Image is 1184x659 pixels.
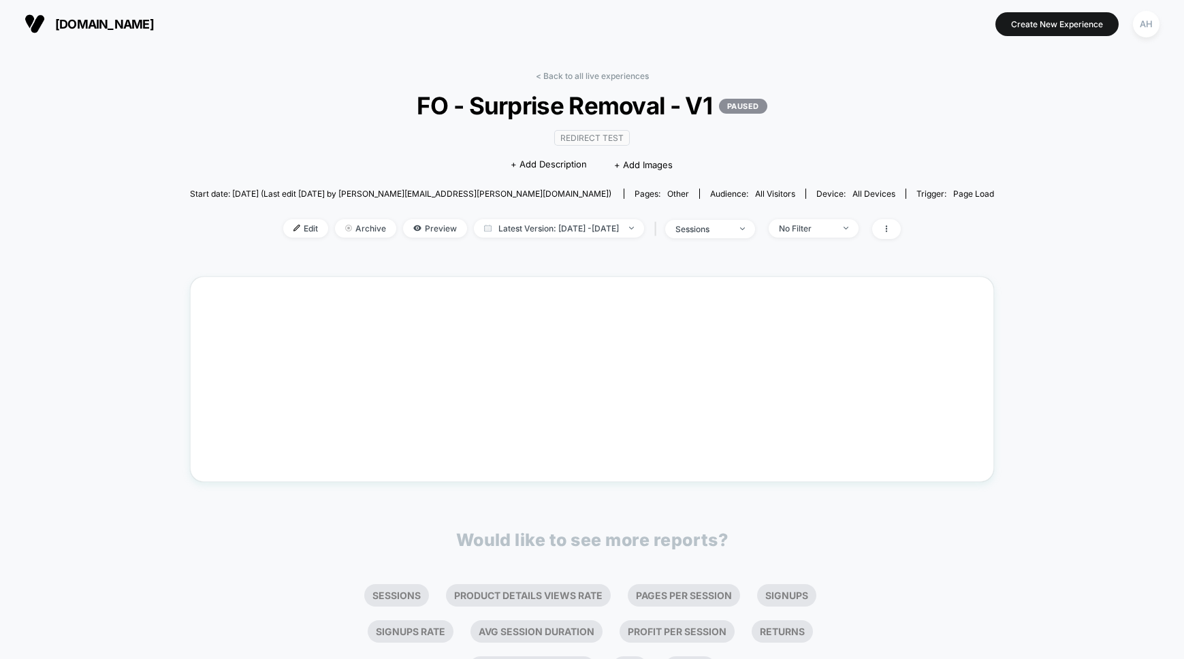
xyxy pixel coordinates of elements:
a: < Back to all live experiences [536,71,649,81]
span: other [667,189,689,199]
span: Edit [283,219,328,238]
li: Profit Per Session [620,620,735,643]
div: No Filter [779,223,833,234]
span: [DOMAIN_NAME] [55,17,154,31]
div: Audience: [710,189,795,199]
span: Start date: [DATE] (Last edit [DATE] by [PERSON_NAME][EMAIL_ADDRESS][PERSON_NAME][DOMAIN_NAME]) [190,189,611,199]
div: sessions [675,224,730,234]
span: + Add Description [511,158,587,172]
span: Preview [403,219,467,238]
img: Visually logo [25,14,45,34]
span: Latest Version: [DATE] - [DATE] [474,219,644,238]
span: FO - Surprise Removal - V1 [230,91,953,120]
span: Archive [335,219,396,238]
li: Avg Session Duration [470,620,603,643]
img: end [345,225,352,231]
button: AH [1129,10,1164,38]
span: Page Load [953,189,994,199]
div: AH [1133,11,1159,37]
li: Returns [752,620,813,643]
img: end [629,227,634,229]
div: Trigger: [916,189,994,199]
li: Signups Rate [368,620,453,643]
span: | [651,219,665,239]
img: end [844,227,848,229]
img: calendar [484,225,492,231]
img: edit [293,225,300,231]
span: Redirect Test [554,130,630,146]
button: Create New Experience [995,12,1119,36]
li: Sessions [364,584,429,607]
span: + Add Images [614,159,673,170]
img: end [740,227,745,230]
li: Product Details Views Rate [446,584,611,607]
span: Device: [805,189,906,199]
li: Signups [757,584,816,607]
li: Pages Per Session [628,584,740,607]
p: Would like to see more reports? [456,530,729,550]
div: Pages: [635,189,689,199]
p: PAUSED [719,99,767,114]
span: all devices [852,189,895,199]
button: [DOMAIN_NAME] [20,13,158,35]
span: All Visitors [755,189,795,199]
